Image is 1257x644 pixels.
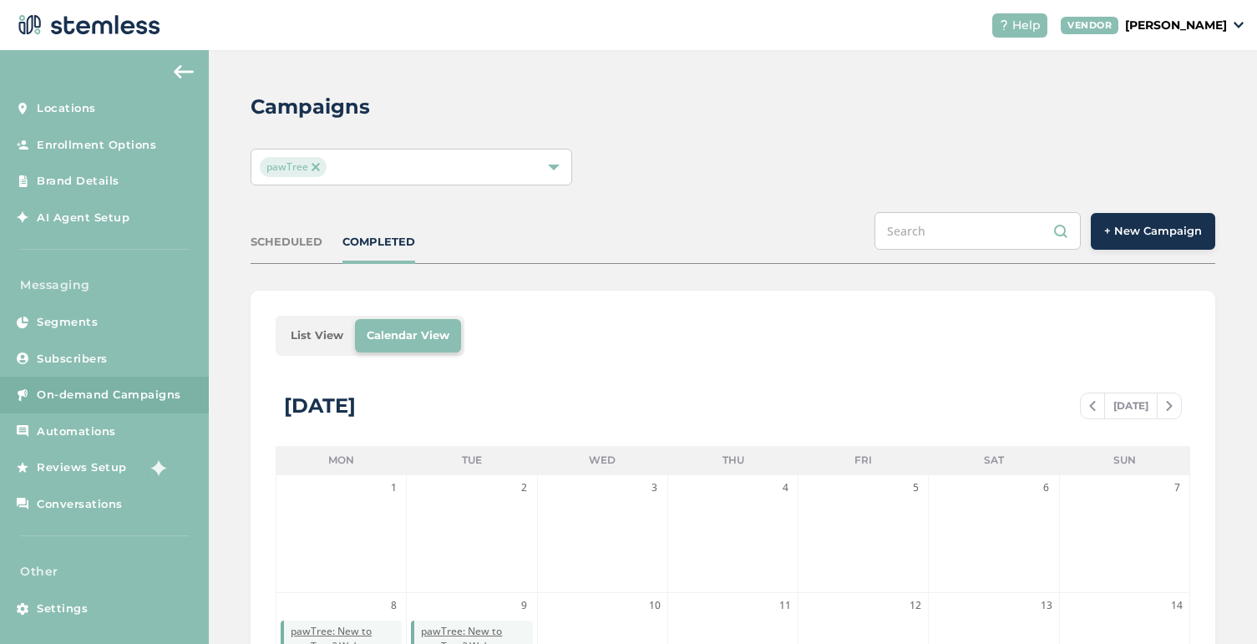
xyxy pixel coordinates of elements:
[1060,446,1190,474] li: Sun
[385,597,402,614] span: 8
[999,20,1009,30] img: icon-help-white-03924b79.svg
[37,423,116,440] span: Automations
[907,597,924,614] span: 12
[279,319,355,352] li: List View
[537,446,667,474] li: Wed
[646,479,663,496] span: 3
[929,446,1059,474] li: Sat
[1089,401,1096,411] img: icon-chevron-left-b8c47ebb.svg
[13,8,160,42] img: logo-dark-0685b13c.svg
[37,351,108,368] span: Subscribers
[276,446,406,474] li: Mon
[312,163,320,171] img: icon-close-accent-8a337256.svg
[37,459,127,476] span: Reviews Setup
[777,597,793,614] span: 11
[1166,401,1173,411] img: icon-chevron-right-bae969c5.svg
[1012,17,1041,34] span: Help
[251,92,370,122] h2: Campaigns
[1104,393,1158,418] span: [DATE]
[37,601,88,617] span: Settings
[907,479,924,496] span: 5
[1091,213,1215,250] button: + New Campaign
[37,137,156,154] span: Enrollment Options
[407,446,537,474] li: Tue
[174,65,194,79] img: icon-arrow-back-accent-c549486e.svg
[646,597,663,614] span: 10
[1038,479,1055,496] span: 6
[1234,22,1244,28] img: icon_down-arrow-small-66adaf34.svg
[139,451,173,484] img: glitter-stars-b7820f95.gif
[37,173,119,190] span: Brand Details
[798,446,929,474] li: Fri
[251,234,322,251] div: SCHEDULED
[37,496,123,513] span: Conversations
[342,234,415,251] div: COMPLETED
[37,314,98,331] span: Segments
[516,479,533,496] span: 2
[1125,17,1227,34] p: [PERSON_NAME]
[1173,564,1257,644] iframe: Chat Widget
[1104,223,1202,240] span: + New Campaign
[37,100,96,117] span: Locations
[1038,597,1055,614] span: 13
[385,479,402,496] span: 1
[777,479,793,496] span: 4
[37,210,129,226] span: AI Agent Setup
[37,387,181,403] span: On-demand Campaigns
[1168,597,1185,614] span: 14
[355,319,461,352] li: Calendar View
[260,157,327,177] span: pawTree
[667,446,798,474] li: Thu
[1168,479,1185,496] span: 7
[284,391,356,421] div: [DATE]
[1061,17,1118,34] div: VENDOR
[874,212,1081,250] input: Search
[516,597,533,614] span: 9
